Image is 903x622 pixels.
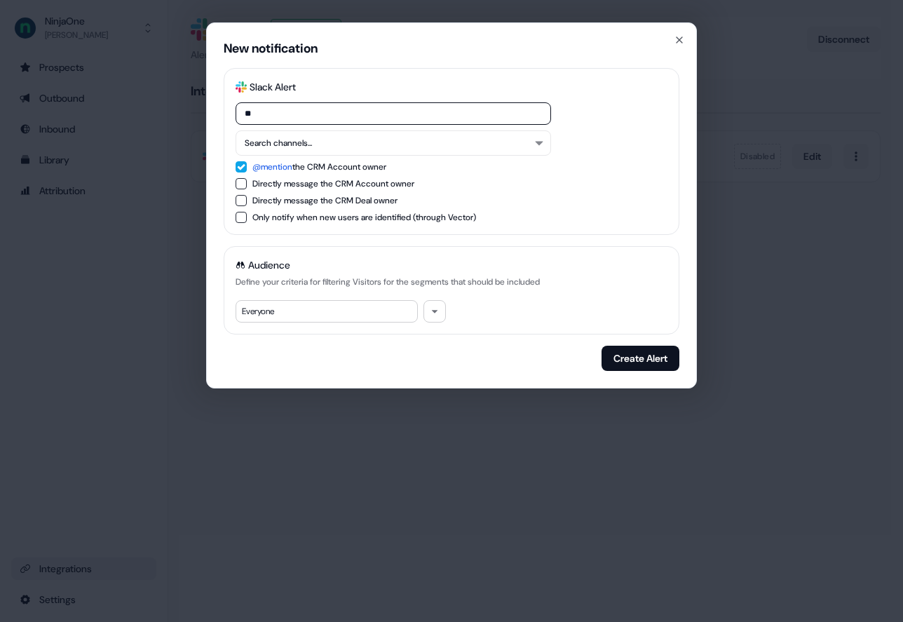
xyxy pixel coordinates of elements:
div: the CRM Account owner [252,160,386,174]
div: Slack Alert [250,80,296,94]
div: Directly message the CRM Deal owner [252,194,398,208]
div: New notification [224,40,318,57]
div: Directly message the CRM Account owner [252,177,414,191]
button: Create Alert [602,346,679,371]
div: Only notify when new users are identified (through Vector) [252,210,476,224]
button: Search channels... [236,130,551,156]
div: Everyone [236,300,418,323]
span: Audience [248,258,290,272]
span: @mention [252,161,292,173]
div: Define your criteria for filtering Visitors for the segments that should be included [236,275,540,289]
